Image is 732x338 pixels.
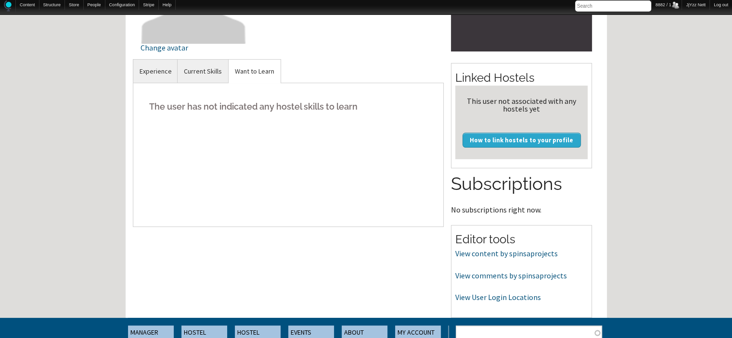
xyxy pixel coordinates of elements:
h2: Subscriptions [451,172,592,197]
img: Home [4,0,12,12]
div: Change avatar [141,44,247,51]
a: View comments by spinsaprojects [455,271,567,280]
a: View content by spinsaprojects [455,249,558,258]
h2: Editor tools [455,231,588,248]
a: How to link hostels to your profile [462,133,581,147]
a: View User Login Locations [455,292,541,302]
h5: The user has not indicated any hostel skills to learn [141,92,437,121]
a: Experience [133,60,178,83]
a: Current Skills [178,60,228,83]
a: Want to Learn [229,60,281,83]
input: Search [575,0,651,12]
h2: Linked Hostels [455,70,588,86]
div: This user not associated with any hostels yet [459,97,584,113]
section: No subscriptions right now. [451,172,592,213]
